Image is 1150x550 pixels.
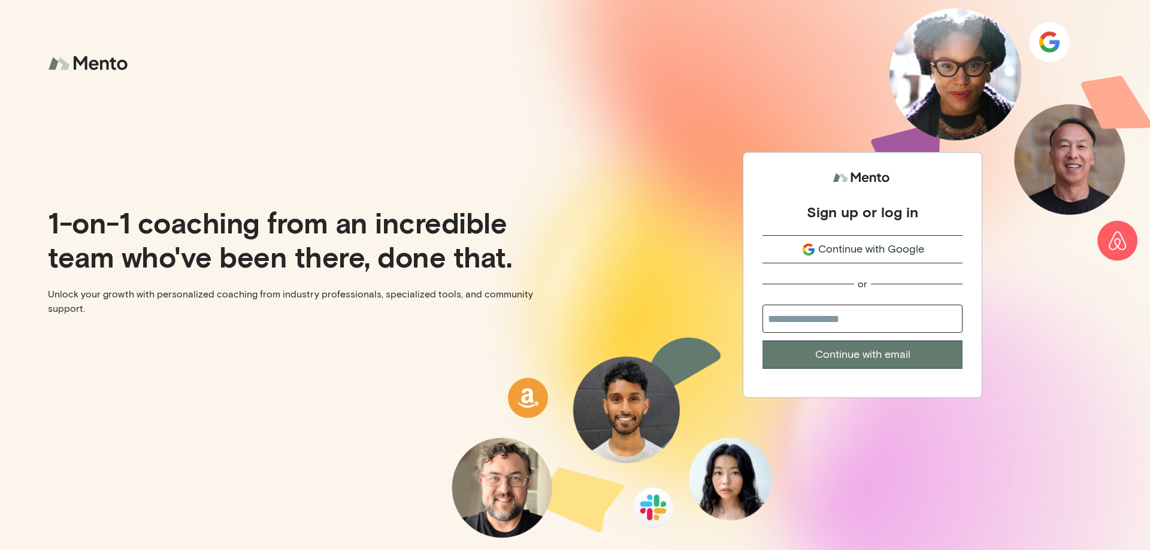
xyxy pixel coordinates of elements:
[48,48,132,80] img: logo
[762,341,963,369] button: Continue with email
[818,241,924,257] span: Continue with Google
[762,235,963,263] button: Continue with Google
[833,167,892,189] img: logo.svg
[858,278,867,290] div: or
[807,203,918,221] div: Sign up or log in
[48,287,565,316] p: Unlock your growth with personalized coaching from industry professionals, specialized tools, and...
[48,205,565,272] p: 1-on-1 coaching from an incredible team who've been there, done that.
